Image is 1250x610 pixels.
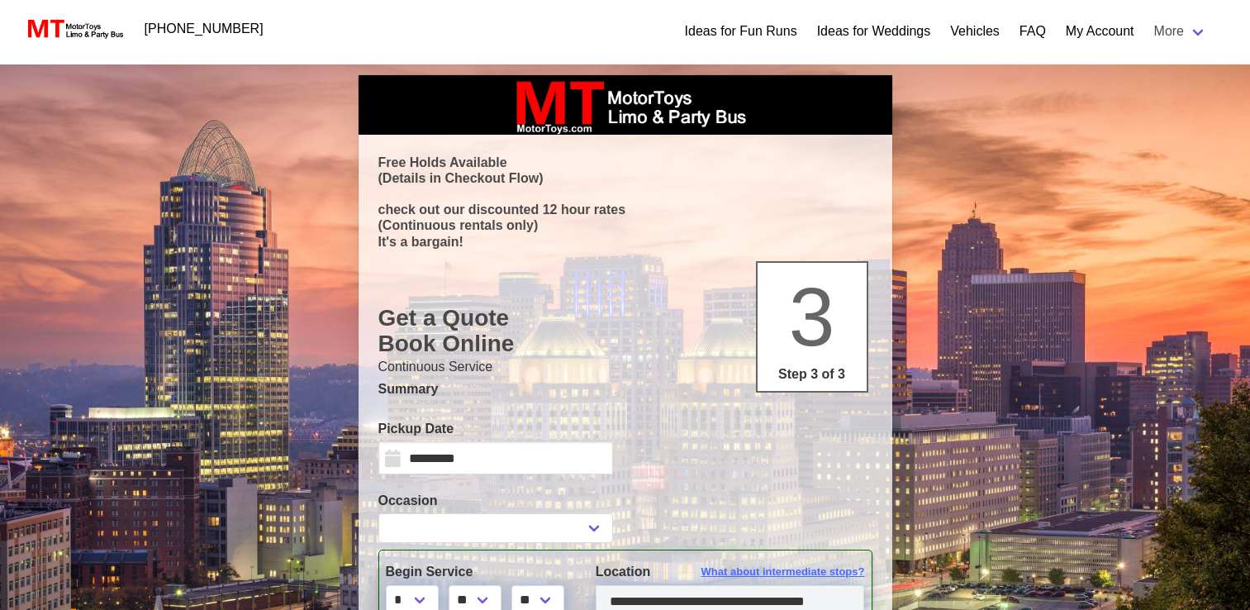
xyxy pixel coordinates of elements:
a: More [1144,15,1217,48]
img: box_logo_brand.jpeg [501,75,749,135]
label: Begin Service [386,562,571,582]
p: Step 3 of 3 [764,365,860,384]
p: Summary [378,379,872,399]
span: 3 [789,270,835,363]
a: Ideas for Fun Runs [685,21,797,41]
p: (Continuous rentals only) [378,217,872,233]
a: My Account [1066,21,1134,41]
h1: Get a Quote Book Online [378,305,872,357]
label: Pickup Date [378,419,613,439]
img: MotorToys Logo [23,17,125,41]
p: Continuous Service [378,357,872,377]
span: What about intermediate stops? [701,564,865,580]
p: (Details in Checkout Flow) [378,170,872,186]
a: Vehicles [950,21,1000,41]
label: Occasion [378,491,613,511]
p: It's a bargain! [378,234,872,250]
p: Free Holds Available [378,155,872,170]
span: Location [596,565,651,579]
a: Ideas for Weddings [817,21,931,41]
a: FAQ [1019,21,1046,41]
p: check out our discounted 12 hour rates [378,202,872,217]
a: [PHONE_NUMBER] [135,12,273,45]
